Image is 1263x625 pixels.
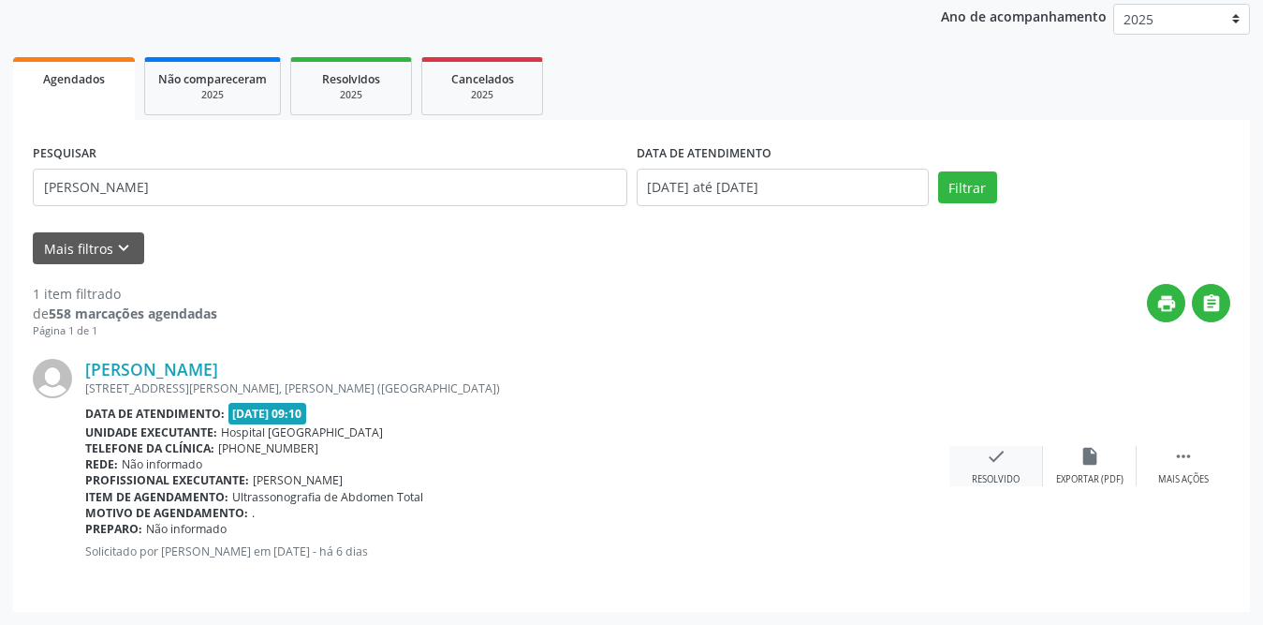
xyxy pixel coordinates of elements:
[637,169,929,206] input: Selecione um intervalo
[85,406,225,422] b: Data de atendimento:
[33,284,217,304] div: 1 item filtrado
[33,359,72,398] img: img
[304,88,398,102] div: 2025
[637,140,771,169] label: DATA DE ATENDIMENTO
[972,473,1020,486] div: Resolvido
[252,505,255,521] span: .
[33,140,96,169] label: PESQUISAR
[85,359,218,379] a: [PERSON_NAME]
[435,88,529,102] div: 2025
[986,446,1006,467] i: check
[122,456,202,472] span: Não informado
[85,543,949,559] p: Solicitado por [PERSON_NAME] em [DATE] - há 6 dias
[85,521,142,537] b: Preparo:
[941,4,1107,27] p: Ano de acompanhamento
[85,472,249,488] b: Profissional executante:
[221,424,383,440] span: Hospital [GEOGRAPHIC_DATA]
[85,505,248,521] b: Motivo de agendamento:
[322,71,380,87] span: Resolvidos
[146,521,227,537] span: Não informado
[1192,284,1230,322] button: 
[1156,293,1177,314] i: print
[33,232,144,265] button: Mais filtroskeyboard_arrow_down
[253,472,343,488] span: [PERSON_NAME]
[85,440,214,456] b: Telefone da clínica:
[158,88,267,102] div: 2025
[158,71,267,87] span: Não compareceram
[113,238,134,259] i: keyboard_arrow_down
[85,424,217,440] b: Unidade executante:
[1147,284,1185,322] button: print
[938,171,997,203] button: Filtrar
[33,323,217,339] div: Página 1 de 1
[1201,293,1222,314] i: 
[49,305,217,322] strong: 558 marcações agendadas
[33,169,627,206] input: Nome, CNS
[85,489,228,505] b: Item de agendamento:
[43,71,105,87] span: Agendados
[1173,446,1194,467] i: 
[232,489,423,505] span: Ultrassonografia de Abdomen Total
[218,440,318,456] span: [PHONE_NUMBER]
[85,380,949,396] div: [STREET_ADDRESS][PERSON_NAME], [PERSON_NAME] ([GEOGRAPHIC_DATA])
[33,304,217,323] div: de
[1158,473,1209,486] div: Mais ações
[451,71,514,87] span: Cancelados
[85,456,118,472] b: Rede:
[1079,446,1100,467] i: insert_drive_file
[228,403,307,424] span: [DATE] 09:10
[1056,473,1123,486] div: Exportar (PDF)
